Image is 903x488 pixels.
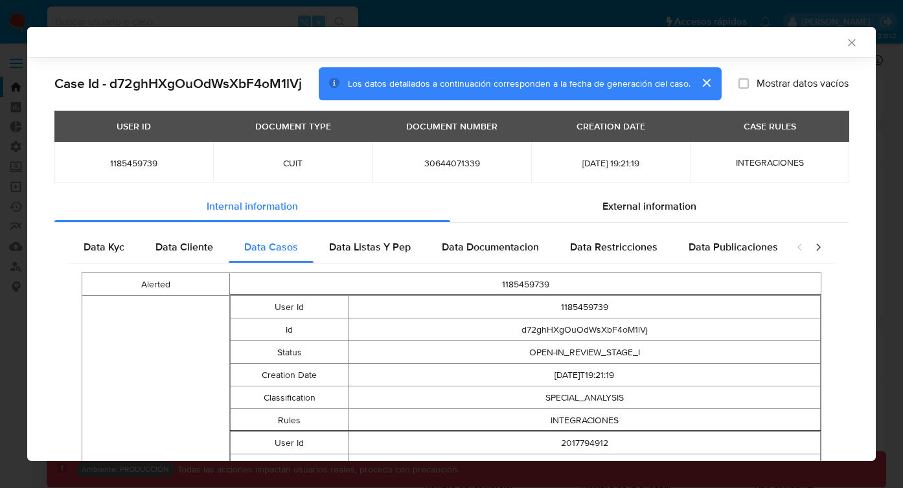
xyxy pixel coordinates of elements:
td: Id [231,454,349,477]
div: CASE RULES [736,115,804,137]
div: closure-recommendation-modal [27,27,876,461]
span: External information [602,199,696,214]
span: [DATE] 19:21:19 [547,157,674,169]
span: Los datos detallados a continuación corresponden a la fecha de generación del caso. [348,77,691,90]
span: 30644071339 [388,157,516,169]
td: Creation Date [231,364,349,386]
td: INTEGRACIONES [349,409,821,432]
td: User Id [231,296,349,318]
td: 1185459739 [349,296,821,318]
td: Alerted [82,273,230,296]
td: [DATE]T19:21:19 [349,364,821,386]
td: 2017794912 [349,432,821,454]
td: Id [231,318,349,341]
span: Internal information [207,199,298,214]
td: Status [231,341,349,364]
div: USER ID [109,115,159,137]
span: 1185459739 [70,157,198,169]
span: Mostrar datos vacíos [757,77,849,90]
h2: Case Id - d72ghHXgOuOdWsXbF4oM1lVj [54,75,302,92]
div: DOCUMENT TYPE [247,115,339,137]
td: 1185459739 [230,273,821,296]
span: Data Documentacion [442,239,539,254]
td: Rules [231,409,349,432]
td: 5GroWHjJASUmpkMt0RjxCX8A [349,454,821,477]
button: Cerrar ventana [845,36,857,48]
td: User Id [231,432,349,454]
span: INTEGRACIONES [736,156,804,169]
button: cerrar [691,67,722,98]
span: CUIT [229,157,356,169]
td: SPECIAL_ANALYSIS [349,386,821,409]
td: OPEN-IN_REVIEW_STAGE_I [349,341,821,364]
span: Data Publicaciones [689,239,778,254]
div: CREATION DATE [569,115,653,137]
div: Detailed info [54,191,849,222]
input: Mostrar datos vacíos [738,78,749,89]
td: Classification [231,386,349,409]
td: d72ghHXgOuOdWsXbF4oM1lVj [349,318,821,341]
div: Detailed internal info [68,232,783,263]
span: Data Cliente [155,239,213,254]
span: Data Casos [244,239,298,254]
span: Data Kyc [84,239,124,254]
div: DOCUMENT NUMBER [398,115,505,137]
span: Data Restricciones [570,239,657,254]
span: Data Listas Y Pep [329,239,411,254]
